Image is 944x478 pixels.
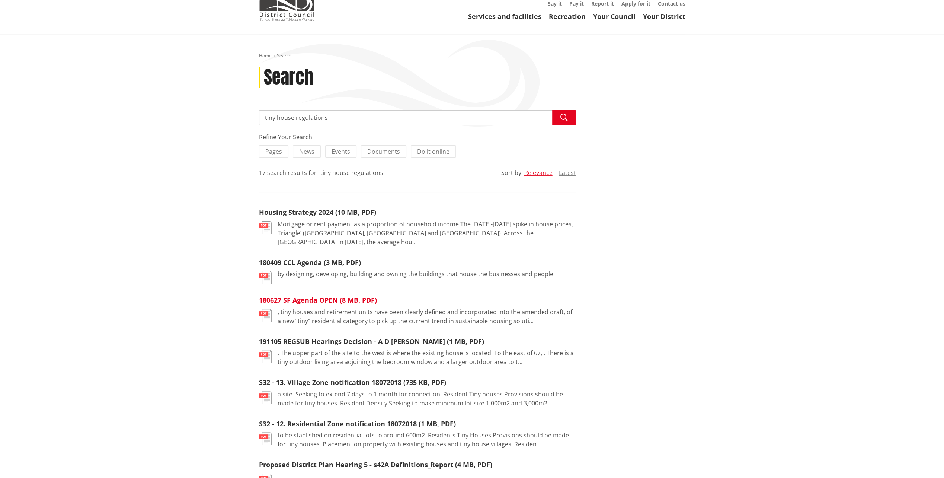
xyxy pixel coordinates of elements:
img: document-pdf.svg [259,350,272,363]
a: 191105 REGSUB Hearings Decision - A D [PERSON_NAME] (1 MB, PDF) [259,337,484,346]
button: Latest [559,169,576,176]
h1: Search [264,67,313,88]
p: to be stablished on residential lots to around 600m2. Residents Tiny Houses Provisions should be ... [278,431,576,449]
img: document-pdf.svg [259,432,272,445]
a: Home [259,52,272,59]
span: News [299,147,314,156]
span: Documents [367,147,400,156]
span: Events [332,147,350,156]
a: S32 - 13. Village Zone notification 18072018 (735 KB, PDF) [259,378,446,387]
a: Recreation [549,12,586,21]
iframe: Messenger Launcher [910,447,937,474]
img: document-pdf.svg [259,309,272,322]
a: Your Council [593,12,636,21]
span: Do it online [417,147,449,156]
div: 17 search results for "tiny house regulations" [259,168,385,177]
img: document-pdf.svg [259,391,272,404]
a: Your District [643,12,685,21]
a: Housing Strategy 2024 (10 MB, PDF) [259,208,376,217]
div: Refine Your Search [259,133,576,141]
img: document-pdf.svg [259,271,272,284]
button: Relevance [524,169,553,176]
span: Pages [265,147,282,156]
p: by designing, developing, building and owning the buildings that house the businesses and people [278,270,553,278]
p: , tiny houses and retirement units have been clearly defined and incorporated into the amended dr... [278,307,576,325]
p: a site. Seeking to extend 7 days to 1 month for connection. Resident Tiny houses Provisions shoul... [278,390,576,408]
input: Search input [259,110,576,125]
a: 180409 CCL Agenda (3 MB, PDF) [259,258,361,267]
p: Mortgage or rent payment as a proportion of household income The [DATE]-[DATE] spike in house pri... [278,220,576,246]
nav: breadcrumb [259,53,685,59]
div: Sort by [501,168,521,177]
a: Services and facilities [468,12,541,21]
img: document-pdf.svg [259,221,272,234]
a: 180627 SF Agenda OPEN (8 MB, PDF) [259,296,377,305]
a: S32 - 12. Residential Zone notification 18072018 (1 MB, PDF) [259,419,456,428]
span: Search [277,52,291,59]
p: . The upper part of the site to the west is where the existing house is located. To the east of 6... [278,348,576,366]
a: Proposed District Plan Hearing 5 - s42A Definitions_Report (4 MB, PDF) [259,460,492,469]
